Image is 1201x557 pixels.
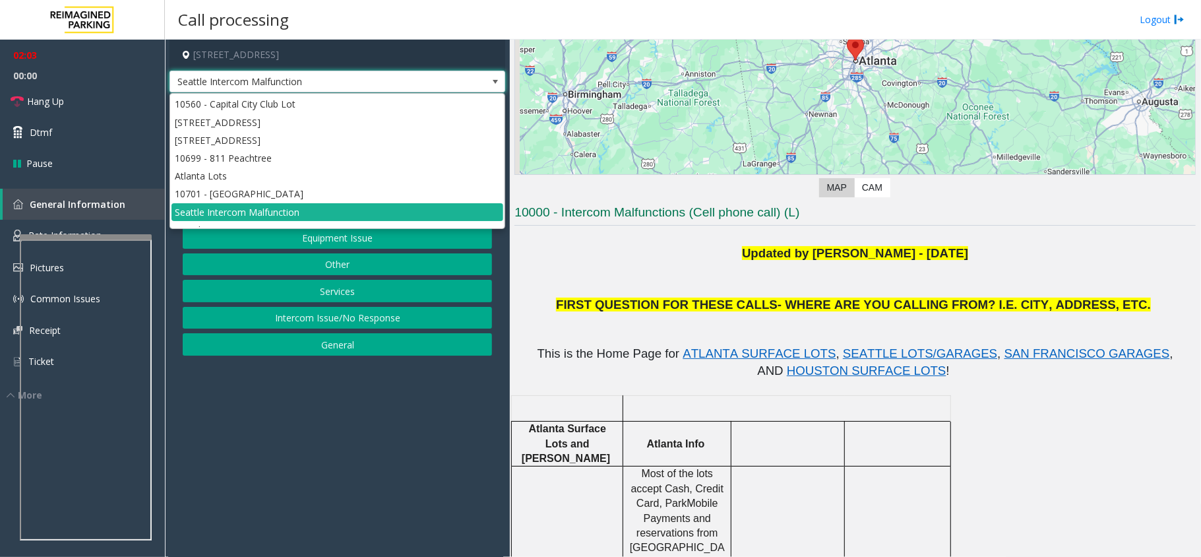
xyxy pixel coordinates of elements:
span: ATLANTA SURFACE LOTS [683,346,836,360]
span: HOUSTON SURFACE LOTS [787,364,946,377]
span: Atlanta Info [647,438,705,449]
button: Services [183,280,492,302]
a: General Information [3,189,165,220]
span: , [836,346,840,360]
button: Intercom Issue/No Response [183,307,492,329]
button: Equipment Issue [183,226,492,249]
img: 'icon' [13,294,24,304]
a: HOUSTON SURFACE LOTS [787,366,946,377]
div: 154 Peachtree Street Southwest, Atlanta, GA [847,36,864,61]
li: 10699 - 811 Peachtree [171,149,503,167]
b: Updated by [PERSON_NAME] - [DATE] [742,246,968,260]
li: [STREET_ADDRESS] [171,131,503,149]
span: SEATTLE LOTS/GARAGES [843,346,997,360]
li: Atlanta Lots [171,167,503,185]
img: 'icon' [13,326,22,335]
label: CAM [854,178,890,197]
span: , AND [757,346,1177,377]
span: ! [946,364,950,377]
a: SEATTLE LOTS/GARAGES [843,349,997,360]
a: Logout [1140,13,1185,26]
a: SAN FRANCISCO GARAGES [1004,349,1170,360]
li: Seattle Intercom Malfunction [171,203,503,221]
li: 10701 - [GEOGRAPHIC_DATA] [171,185,503,203]
button: General [183,333,492,356]
span: This is the Home Page for [538,346,680,360]
h3: 10000 - Intercom Malfunctions (Cell phone call) (L) [514,204,1196,226]
span: Dtmf [30,125,52,139]
span: Pause [26,156,53,170]
button: Other [183,253,492,276]
a: ATLANTA SURFACE LOTS [683,349,836,360]
h4: [STREET_ADDRESS] [169,40,505,71]
span: , [997,346,1001,360]
span: Hang Up [27,94,64,108]
img: 'icon' [13,199,23,209]
span: Seattle Intercom Malfunction [170,71,438,92]
span: Rate Information [28,229,102,242]
img: 'icon' [13,263,23,272]
span: FIRST QUESTION FOR THESE CALLS- WHERE ARE YOU CALLING FROM? I.E. CITY, ADDRESS, ETC. [556,298,1151,311]
h3: Call processing [171,3,295,36]
li: [STREET_ADDRESS] [171,114,503,131]
span: SAN FRANCISCO GARAGES [1004,346,1170,360]
li: 10560 - Capital City Club Lot [171,95,503,113]
li: error lane - DO NOT DELETE [171,221,503,239]
img: logout [1174,13,1185,26]
span: General Information [30,198,125,211]
span: Atlanta Surface Lots and [PERSON_NAME] [522,423,610,464]
label: Map [819,178,855,197]
div: More [7,388,165,402]
img: 'icon' [13,356,22,368]
img: 'icon' [13,230,22,242]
